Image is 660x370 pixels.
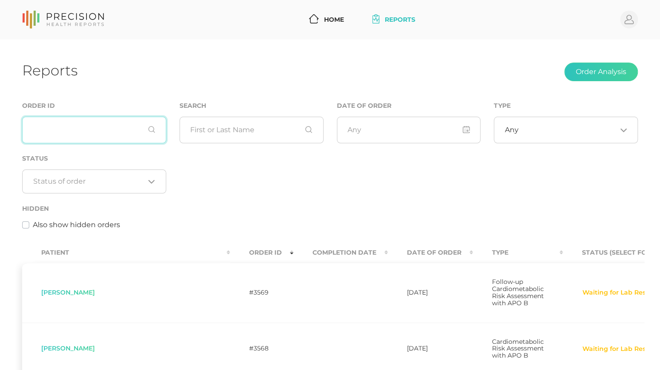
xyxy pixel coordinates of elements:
span: Any [505,126,519,134]
th: Type : activate to sort column ascending [473,243,563,263]
th: Date Of Order : activate to sort column ascending [388,243,473,263]
span: Cardiometabolic Risk Assessment with APO B [492,338,544,360]
input: First or Last Name [180,117,324,143]
a: Reports [369,12,419,28]
span: Follow-up Cardiometabolic Risk Assessment with APO B [492,278,544,307]
td: #3569 [230,263,293,323]
label: Also show hidden orders [33,220,120,230]
label: Order ID [22,102,55,110]
label: Search [180,102,206,110]
input: Search for option [33,177,145,186]
label: Type [494,102,510,110]
button: Waiting for Lab Result [582,345,655,354]
h1: Reports [22,62,78,79]
label: Status [22,155,48,162]
div: Search for option [494,117,638,143]
label: Hidden [22,205,49,213]
a: Home [305,12,348,28]
button: Waiting for Lab Result [582,288,655,297]
td: [DATE] [388,263,473,323]
input: Order ID [22,117,166,143]
button: Order Analysis [564,63,638,81]
label: Date of Order [337,102,391,110]
input: Any [337,117,481,143]
input: Search for option [519,126,617,134]
th: Completion Date : activate to sort column ascending [293,243,388,263]
span: [PERSON_NAME] [41,288,95,296]
div: Search for option [22,169,166,193]
span: [PERSON_NAME] [41,344,95,352]
th: Patient : activate to sort column ascending [22,243,230,263]
th: Order ID : activate to sort column ascending [230,243,293,263]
